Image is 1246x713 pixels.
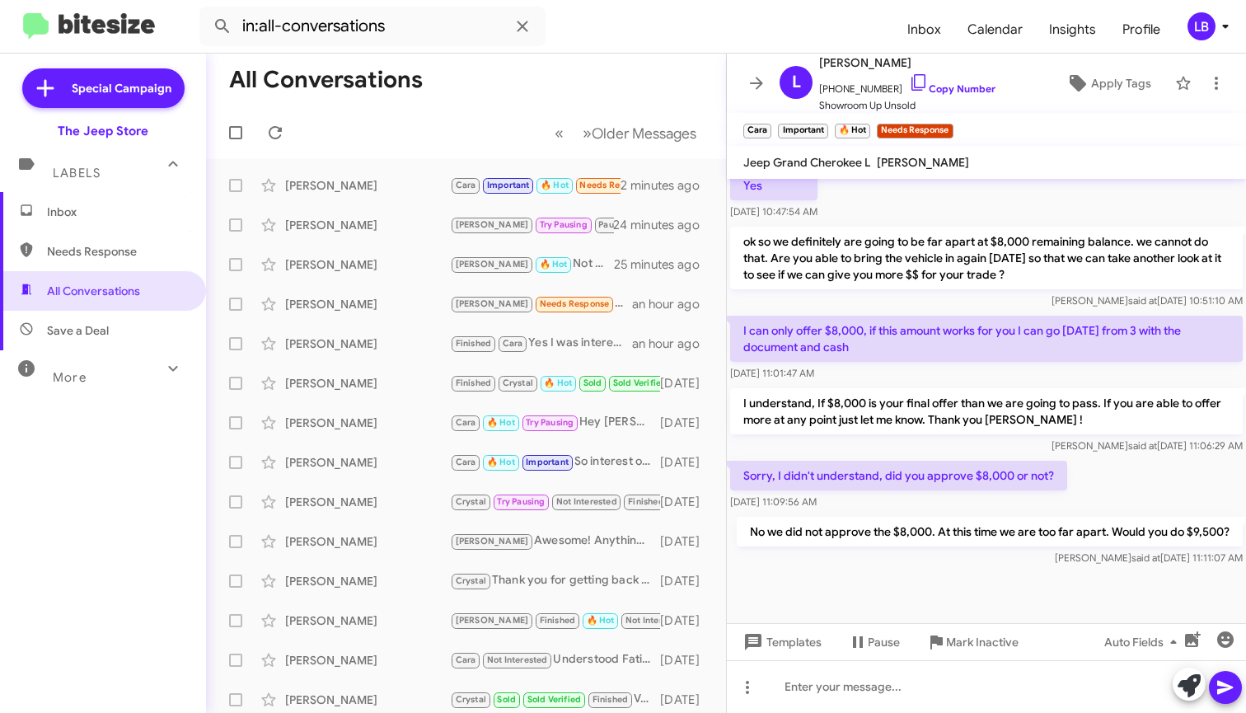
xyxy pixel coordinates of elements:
span: Try Pausing [497,496,545,507]
a: Calendar [954,6,1036,54]
span: said at [1131,551,1160,564]
span: [PERSON_NAME] [456,259,529,270]
span: Save a Deal [47,322,109,339]
span: Finished [456,378,492,388]
p: I can only offer $8,000, if this amount works for you I can go [DATE] from 3 with the document an... [730,316,1243,362]
button: LB [1173,12,1228,40]
span: Crystal [503,378,533,388]
button: Next [573,116,706,150]
span: 🔥 Hot [587,615,615,626]
span: Pause [868,627,900,657]
div: The Jeep Store [58,123,148,139]
div: [PERSON_NAME] [285,573,450,589]
span: L [792,69,801,96]
button: Apply Tags [1049,68,1167,98]
p: I understand, If $8,000 is your final offer than we are going to pass. If you are able to offer m... [730,388,1243,434]
span: Important [526,457,569,467]
span: [PERSON_NAME] [456,615,529,626]
span: [PERSON_NAME] [DATE] 10:51:10 AM [1052,294,1243,307]
div: 2 minutes ago [621,177,713,194]
span: Needs Response [540,298,610,309]
button: Previous [545,116,574,150]
div: Awesome! Anything I can do to help move forward with a purchase? [450,532,660,551]
button: Templates [727,627,835,657]
div: [PERSON_NAME] [285,652,450,668]
span: Important [487,180,530,190]
div: [PERSON_NAME] [285,415,450,431]
span: [PERSON_NAME] [877,155,969,170]
span: Showroom Up Unsold [819,97,995,114]
span: Cara [456,654,476,665]
div: Any good deal in [DATE] launch edition? [450,294,632,313]
button: Pause [835,627,913,657]
h1: All Conversations [229,67,423,93]
span: [PERSON_NAME] [DATE] 11:06:29 AM [1052,439,1243,452]
div: Hey [PERSON_NAME], This is [PERSON_NAME] lefthand sales manager at the jeep store in [GEOGRAPHIC_... [450,413,660,432]
span: 🔥 Hot [540,259,568,270]
button: Auto Fields [1091,627,1197,657]
span: Paused [598,219,629,230]
span: Finished [540,615,576,626]
span: [PERSON_NAME] [819,53,995,73]
span: Jeep Grand Cherokee L [743,155,870,170]
p: Sorry, I didn't understand, did you approve $8,000 or not? [730,461,1067,490]
span: Crystal [456,496,486,507]
div: [DATE] [660,612,713,629]
div: [DATE] [660,533,713,550]
span: [DATE] 11:01:47 AM [730,367,814,379]
span: Sold Verified [613,378,667,388]
div: [DATE] [660,652,713,668]
div: Sounds great [PERSON_NAME], Thank you very much [450,215,614,234]
a: Profile [1109,6,1173,54]
div: [PERSON_NAME] [285,454,450,471]
div: [PERSON_NAME] [285,533,450,550]
span: Templates [740,627,822,657]
span: Older Messages [592,124,696,143]
div: an hour ago [632,335,713,352]
button: Mark Inactive [913,627,1032,657]
span: Try Pausing [540,219,588,230]
span: » [583,123,592,143]
a: Copy Number [909,82,995,95]
span: Finished [593,694,629,705]
div: [PERSON_NAME] [285,217,450,233]
div: Yes I was interested in a gr Cherokee limited lease I have the same vehicle that is due back next... [450,334,632,353]
span: Finished [628,496,664,507]
span: Crystal [456,694,486,705]
span: Not Interested [487,654,548,665]
div: LB [1187,12,1216,40]
div: Understood Fatima thank you for the update. When you are ready please do not hesitate to reach us... [450,650,660,669]
span: Apply Tags [1091,68,1151,98]
span: Finished [456,338,492,349]
span: [PERSON_NAME] [456,298,529,309]
div: [DATE] [660,573,713,589]
span: Sold Verified [527,694,582,705]
p: ok so we definitely are going to be far apart at $8,000 remaining balance. we cannot do that. Are... [730,227,1243,289]
div: Liked “No problem. The numbers you have are good until the end of the month.” [450,492,660,511]
div: [PERSON_NAME] [285,375,450,392]
span: [PERSON_NAME] [456,219,529,230]
span: [PERSON_NAME] [456,536,529,546]
span: Auto Fields [1104,627,1183,657]
span: Cara [503,338,523,349]
div: [PERSON_NAME] [285,256,450,273]
span: « [555,123,564,143]
span: 🔥 Hot [487,417,515,428]
span: Cara [456,417,476,428]
div: Thank you for getting back to me! Anything I can do to help earn your business? [450,571,660,590]
span: All Conversations [47,283,140,299]
a: Inbox [894,6,954,54]
div: Sorry, I didn't understand, did you approve $8,000 or not? [450,176,621,195]
span: More [53,370,87,385]
span: [PHONE_NUMBER] [819,73,995,97]
div: Very welcome 👍 [450,690,660,709]
div: [PERSON_NAME] [285,612,450,629]
span: Needs Response [579,180,649,190]
span: [DATE] 11:09:56 AM [730,495,817,508]
div: [PERSON_NAME] [285,494,450,510]
span: Labels [53,166,101,181]
div: Not a problem at all, You and I both. Happy to reach out [DATE] morning to see if we can set up a... [450,255,614,274]
span: 🔥 Hot [541,180,569,190]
